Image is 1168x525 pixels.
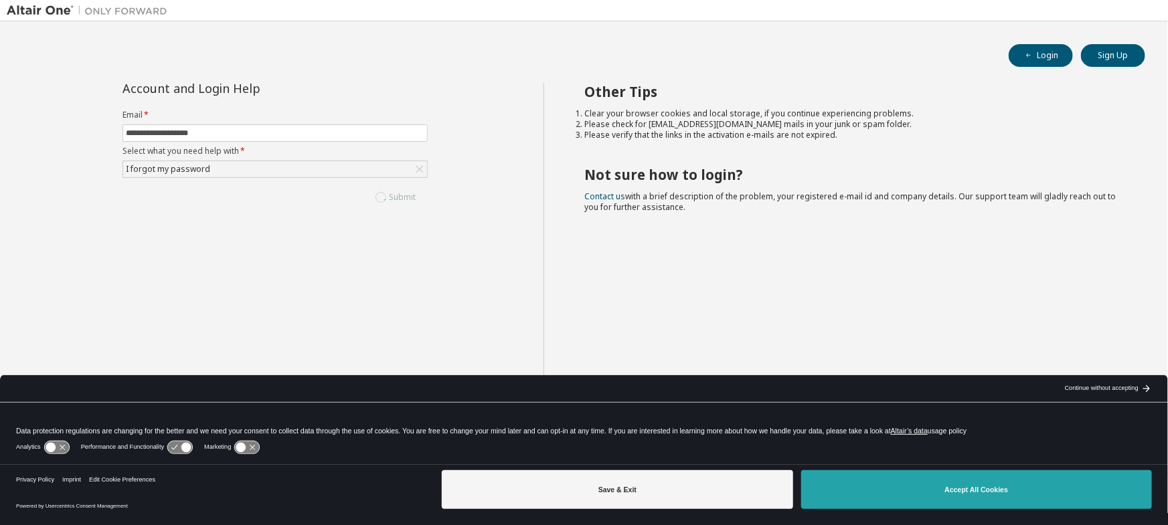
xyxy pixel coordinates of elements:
[584,166,1121,183] h2: Not sure how to login?
[124,162,212,177] div: I forgot my password
[584,130,1121,140] li: Please verify that the links in the activation e-mails are not expired.
[584,83,1121,100] h2: Other Tips
[122,110,428,120] label: Email
[122,146,428,156] label: Select what you need help with
[584,191,1116,213] span: with a brief description of the problem, your registered e-mail id and company details. Our suppo...
[584,119,1121,130] li: Please check for [EMAIL_ADDRESS][DOMAIN_NAME] mails in your junk or spam folder.
[122,83,367,94] div: Account and Login Help
[123,161,427,177] div: I forgot my password
[584,108,1121,119] li: Clear your browser cookies and local storage, if you continue experiencing problems.
[1009,44,1073,67] button: Login
[7,4,174,17] img: Altair One
[584,191,625,202] a: Contact us
[1081,44,1145,67] button: Sign Up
